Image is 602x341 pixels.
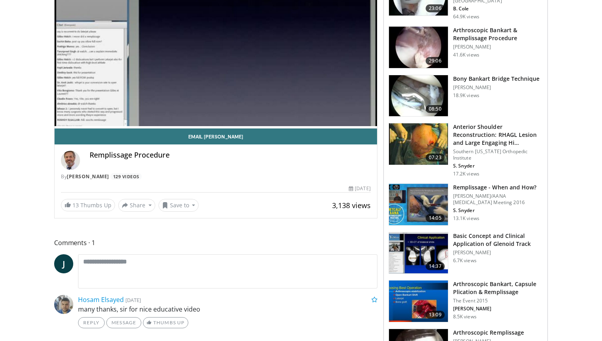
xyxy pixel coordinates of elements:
[426,262,445,270] span: 14:37
[453,257,477,264] p: 6.7K views
[389,280,543,322] a: 13:09 Arthroscopic Bankart, Capsule Plication & Remplissage The Event 2015 [PERSON_NAME] 8.5K views
[61,173,371,180] div: By
[389,26,543,68] a: 29:06 Arthroscopic Bankart & Remplissage Procedure [PERSON_NAME] 41.6K views
[54,295,73,314] img: Avatar
[453,314,477,320] p: 8.5K views
[332,201,371,210] span: 3,138 views
[453,249,543,256] p: [PERSON_NAME]
[125,296,141,304] small: [DATE]
[453,298,543,304] p: The Event 2015
[389,184,448,225] img: cc5fba1d-2d7b-421f-adfe-76ca945aee75.150x105_q85_crop-smart_upscale.jpg
[453,280,543,296] h3: Arthroscopic Bankart, Capsule Plication & Remplissage
[110,173,142,180] a: 129 Videos
[389,27,448,68] img: wolf_3.png.150x105_q85_crop-smart_upscale.jpg
[453,171,479,177] p: 17.2K views
[453,207,543,214] p: S. Snyder
[453,163,543,169] p: S. Snyder
[453,84,540,91] p: [PERSON_NAME]
[453,183,543,191] h3: Remplissage - When and How?
[426,57,445,65] span: 29:06
[453,44,543,50] p: [PERSON_NAME]
[72,201,79,209] span: 13
[453,329,524,337] h3: Arthroscopic Remplissage
[453,232,543,248] h3: Basic Concept and Clinical Application of Glenoid Track
[453,52,479,58] p: 41.6K views
[54,254,73,273] a: J
[453,14,479,20] p: 64.9K views
[453,75,540,83] h3: Bony Bankart Bridge Technique
[453,148,543,161] p: Southern [US_STATE] Orthopedic Institute
[78,295,124,304] a: Hosam Elsayed
[67,173,109,180] a: [PERSON_NAME]
[389,75,448,117] img: 280119_0004_1.png.150x105_q85_crop-smart_upscale.jpg
[389,232,448,274] img: 3db276fc-a2f7-4e70-8ee6-be14791f74dd.150x105_q85_crop-smart_upscale.jpg
[389,232,543,274] a: 14:37 Basic Concept and Clinical Application of Glenoid Track [PERSON_NAME] 6.7K views
[453,6,543,12] p: B. Cole
[55,129,377,144] a: Email [PERSON_NAME]
[78,304,377,314] p: many thanks, sir for nice educative video
[158,199,199,212] button: Save to
[453,215,479,222] p: 13.1K views
[389,123,448,165] img: eolv1L8ZdYrFVOcH4xMDoxOjBrO-I4W8.150x105_q85_crop-smart_upscale.jpg
[426,311,445,319] span: 13:09
[389,75,543,117] a: 08:50 Bony Bankart Bridge Technique [PERSON_NAME] 18.9K views
[453,193,543,206] p: [PERSON_NAME]/AANA [MEDICAL_DATA] Meeting 2016
[389,123,543,177] a: 07:23 Anterior Shoulder Reconstruction: RHAGL Lesion and Large Engaging Hi… Southern [US_STATE] O...
[389,183,543,226] a: 14:05 Remplissage - When and How? [PERSON_NAME]/AANA [MEDICAL_DATA] Meeting 2016 S. Snyder 13.1K ...
[453,123,543,147] h3: Anterior Shoulder Reconstruction: RHAGL Lesion and Large Engaging Hi…
[78,317,105,328] a: Reply
[90,151,371,160] h4: Remplissage Procedure
[453,92,479,99] p: 18.9K views
[426,154,445,162] span: 07:23
[426,105,445,113] span: 08:50
[349,185,370,192] div: [DATE]
[61,199,115,211] a: 13 Thumbs Up
[426,214,445,222] span: 14:05
[106,317,141,328] a: Message
[389,281,448,322] img: 8e094fee-57a8-4ac1-b38f-d4964107d363.150x105_q85_crop-smart_upscale.jpg
[54,238,377,248] span: Comments 1
[453,306,543,312] p: [PERSON_NAME]
[426,4,445,12] span: 23:06
[118,199,155,212] button: Share
[453,26,543,42] h3: Arthroscopic Bankart & Remplissage Procedure
[143,317,188,328] a: Thumbs Up
[61,151,80,170] img: Avatar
